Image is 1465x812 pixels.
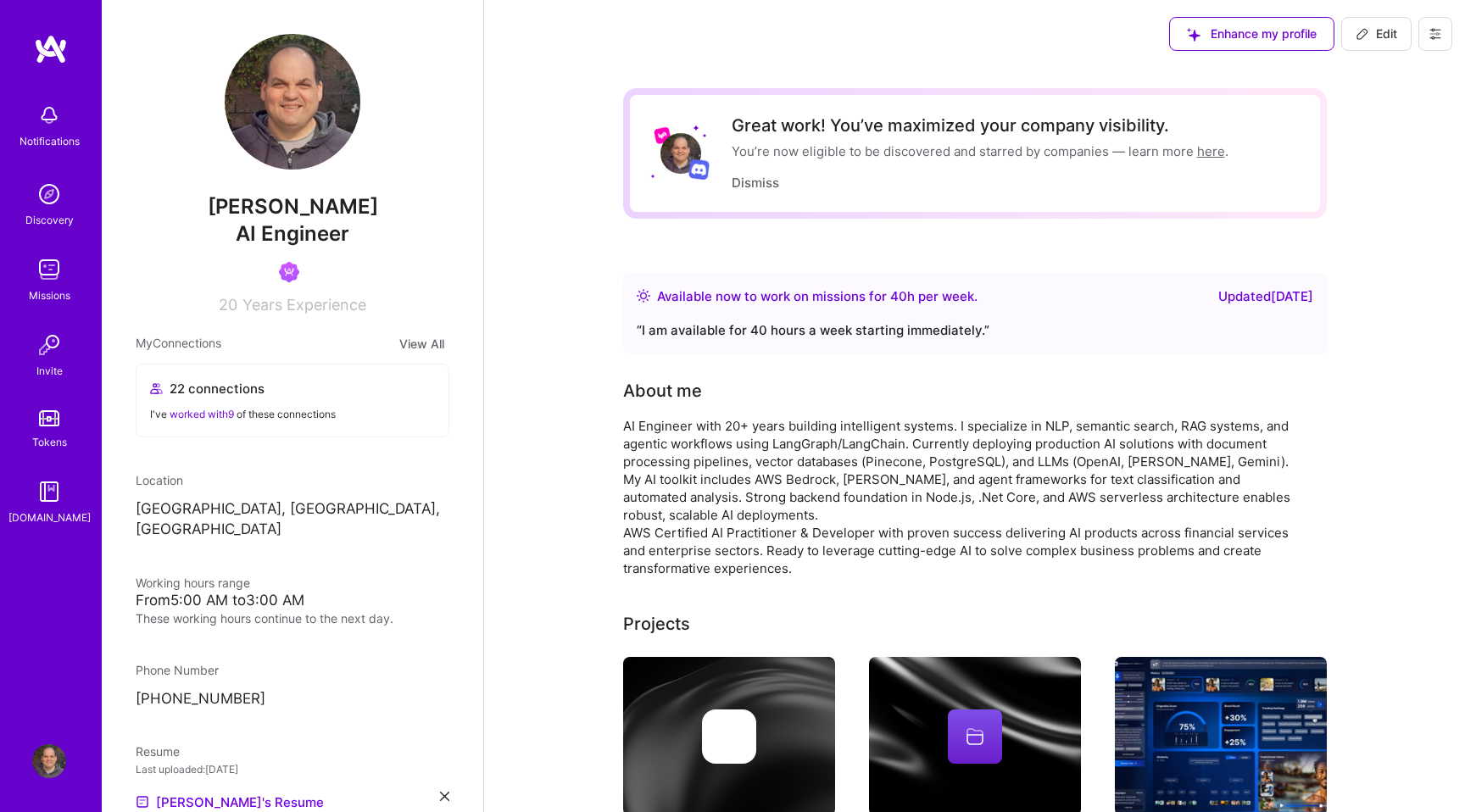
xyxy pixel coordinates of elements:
[1341,17,1412,51] button: Edit
[170,408,234,420] span: worked with 9
[136,609,449,627] div: These working hours continue to the next day.
[279,262,299,282] img: Been on Mission
[387,378,408,398] img: avatar
[8,509,91,526] div: [DOMAIN_NAME]
[374,378,394,398] img: avatar
[28,744,70,778] a: User Avatar
[136,364,449,437] button: 22 connectionsavataravataravataravatarI've worked with9 of these connections
[32,177,66,211] img: discovery
[1169,17,1334,51] button: Enhance my profile
[136,663,219,677] span: Phone Number
[136,795,149,809] img: Resume
[136,194,449,220] span: [PERSON_NAME]
[29,286,70,304] div: Missions
[150,382,163,395] i: icon Collaborator
[1187,28,1200,42] i: icon SuggestedTeams
[394,334,449,353] button: View All
[136,592,449,609] div: From 5:00 AM to 3:00 AM
[136,499,449,540] p: [GEOGRAPHIC_DATA], [GEOGRAPHIC_DATA], [GEOGRAPHIC_DATA]
[732,142,1228,160] div: You’re now eligible to be discovered and starred by companies — learn more .
[236,221,349,246] span: AI Engineer
[1218,286,1313,307] div: Updated [DATE]
[136,689,449,709] p: [PHONE_NUMBER]
[1356,25,1397,42] span: Edit
[170,380,265,398] span: 22 connections
[415,378,435,398] img: avatar
[219,296,237,314] span: 20
[623,417,1301,577] div: AI Engineer with 20+ years building intelligent systems. I specialize in NLP, semantic search, RA...
[440,792,449,801] i: icon Close
[702,709,756,764] img: Company logo
[150,405,435,423] div: I've of these connections
[32,98,66,132] img: bell
[732,115,1228,136] div: Great work! You’ve maximized your company visibility.
[623,611,690,637] div: Projects
[36,362,63,380] div: Invite
[32,328,66,362] img: Invite
[25,211,74,229] div: Discovery
[401,378,421,398] img: avatar
[136,792,324,812] a: [PERSON_NAME]'s Resume
[623,378,702,403] div: About me
[242,296,366,314] span: Years Experience
[890,288,907,304] span: 40
[660,133,701,174] img: User Avatar
[136,576,250,590] span: Working hours range
[39,410,59,426] img: tokens
[19,132,80,150] div: Notifications
[688,159,710,180] img: Discord logo
[225,34,360,170] img: User Avatar
[32,475,66,509] img: guide book
[654,126,671,144] img: Lyft logo
[1197,143,1225,159] a: here
[32,253,66,286] img: teamwork
[637,320,1313,341] div: “ I am available for 40 hours a week starting immediately. ”
[136,334,221,353] span: My Connections
[637,289,650,303] img: Availability
[732,174,779,192] button: Dismiss
[136,471,449,489] div: Location
[136,744,180,759] span: Resume
[1187,25,1317,42] span: Enhance my profile
[32,744,66,778] img: User Avatar
[32,433,67,451] div: Tokens
[136,760,449,778] div: Last uploaded: [DATE]
[34,34,68,64] img: logo
[657,286,978,307] div: Available now to work on missions for h per week .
